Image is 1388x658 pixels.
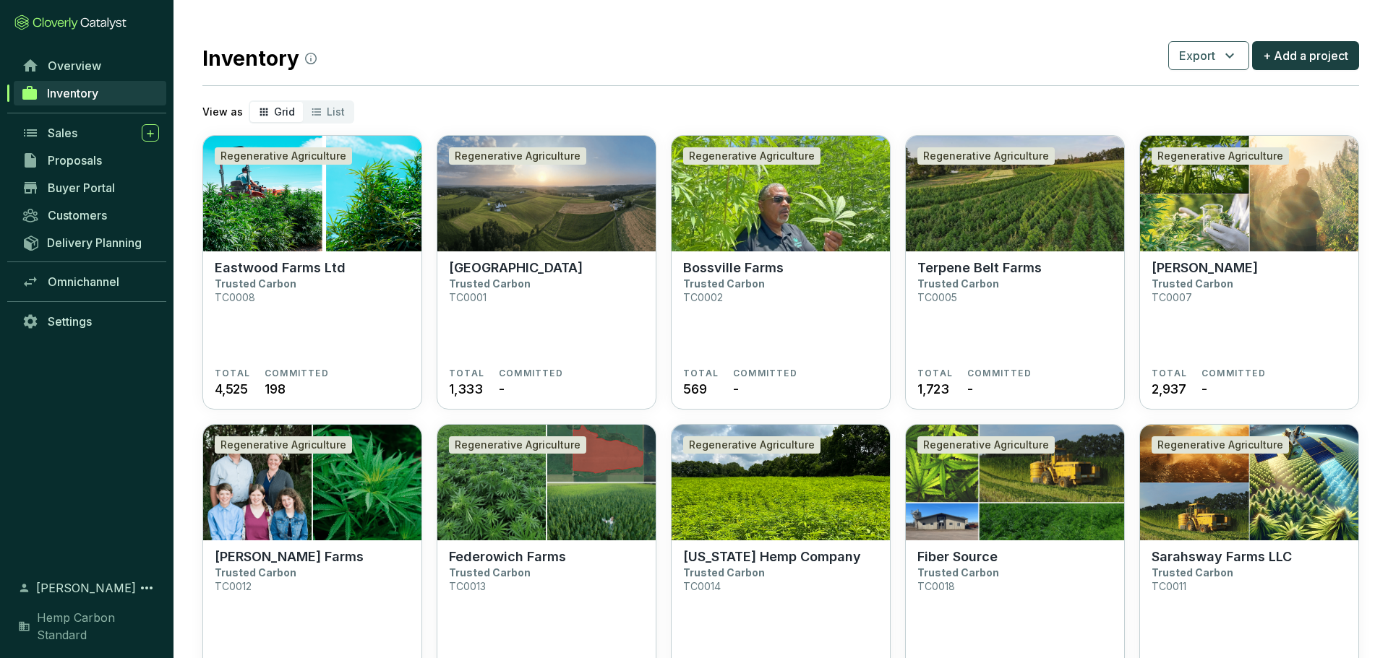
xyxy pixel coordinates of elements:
[917,566,999,579] p: Trusted Carbon
[14,53,166,78] a: Overview
[203,136,421,251] img: Eastwood Farms Ltd
[1152,436,1289,454] div: Regenerative Agriculture
[215,566,296,579] p: Trusted Carbon
[48,274,119,289] span: Omnichannel
[327,105,345,118] span: List
[683,260,784,276] p: Bossville Farms
[202,135,422,410] a: Eastwood Farms LtdRegenerative AgricultureEastwood Farms LtdTrusted CarbonTC0008TOTAL4,525COMMITT...
[14,81,166,105] a: Inventory
[14,148,166,173] a: Proposals
[449,580,486,592] p: TC0013
[672,425,890,540] img: Ohio Hemp Company
[917,260,1042,276] p: Terpene Belt Farms
[449,147,586,165] div: Regenerative Agriculture
[1152,580,1186,592] p: TC0011
[917,436,1055,454] div: Regenerative Agriculture
[917,291,957,303] p: TC0005
[48,126,77,140] span: Sales
[48,59,101,73] span: Overview
[683,566,765,579] p: Trusted Carbon
[1201,379,1207,399] span: -
[683,379,706,399] span: 569
[683,549,861,565] p: [US_STATE] Hemp Company
[1152,379,1186,399] span: 2,937
[1152,147,1289,165] div: Regenerative Agriculture
[917,147,1055,165] div: Regenerative Agriculture
[917,580,955,592] p: TC0018
[14,176,166,200] a: Buyer Portal
[1179,47,1215,64] span: Export
[215,580,252,592] p: TC0012
[1152,291,1192,303] p: TC0007
[449,436,586,454] div: Regenerative Agriculture
[215,549,364,565] p: [PERSON_NAME] Farms
[967,379,973,399] span: -
[202,43,317,74] h2: Inventory
[249,100,354,124] div: segmented control
[917,277,999,290] p: Trusted Carbon
[1152,260,1258,276] p: [PERSON_NAME]
[274,105,295,118] span: Grid
[1152,549,1292,565] p: Sarahsway Farms LLC
[1152,277,1233,290] p: Trusted Carbon
[449,277,531,290] p: Trusted Carbon
[203,425,421,540] img: Tieszen Farms
[437,136,656,251] img: Cedar Meadow Farm
[14,121,166,145] a: Sales
[14,203,166,228] a: Customers
[37,609,159,644] span: Hemp Carbon Standard
[215,368,250,379] span: TOTAL
[1139,135,1359,410] a: John ButkiewiczRegenerative Agriculture[PERSON_NAME]Trusted CarbonTC0007TOTAL2,937COMMITTED-
[215,379,248,399] span: 4,525
[14,230,166,254] a: Delivery Planning
[47,235,142,250] span: Delivery Planning
[1140,425,1358,540] img: Sarahsway Farms LLC
[672,136,890,251] img: Bossville Farms
[449,379,483,399] span: 1,333
[215,436,352,454] div: Regenerative Agriculture
[917,379,949,399] span: 1,723
[1263,47,1348,64] span: + Add a project
[917,368,953,379] span: TOTAL
[36,579,136,597] span: [PERSON_NAME]
[967,368,1032,379] span: COMMITTED
[906,136,1124,251] img: Terpene Belt Farms
[202,105,243,119] p: View as
[906,425,1124,540] img: Fiber Source
[215,291,255,303] p: TC0008
[449,260,583,276] p: [GEOGRAPHIC_DATA]
[265,368,329,379] span: COMMITTED
[733,368,797,379] span: COMMITTED
[48,314,92,329] span: Settings
[683,291,723,303] p: TC0002
[48,153,102,168] span: Proposals
[437,425,656,540] img: Federowich Farms
[683,147,821,165] div: Regenerative Agriculture
[683,436,821,454] div: Regenerative Agriculture
[905,135,1125,410] a: Terpene Belt FarmsRegenerative AgricultureTerpene Belt FarmsTrusted CarbonTC0005TOTAL1,723COMMITTED-
[1168,41,1249,70] button: Export
[733,379,739,399] span: -
[1140,136,1358,251] img: John Butkiewicz
[437,135,656,410] a: Cedar Meadow FarmRegenerative Agriculture[GEOGRAPHIC_DATA]Trusted CarbonTC0001TOTAL1,333COMMITTED-
[683,368,719,379] span: TOTAL
[449,549,566,565] p: Federowich Farms
[683,277,765,290] p: Trusted Carbon
[47,86,98,100] span: Inventory
[215,147,352,165] div: Regenerative Agriculture
[917,549,998,565] p: Fiber Source
[1152,368,1187,379] span: TOTAL
[48,208,107,222] span: Customers
[265,379,285,399] span: 198
[1152,566,1233,579] p: Trusted Carbon
[215,277,296,290] p: Trusted Carbon
[14,269,166,294] a: Omnichannel
[215,260,346,276] p: Eastwood Farms Ltd
[499,379,505,399] span: -
[449,566,531,579] p: Trusted Carbon
[1252,41,1359,70] button: + Add a project
[499,368,563,379] span: COMMITTED
[449,368,484,379] span: TOTAL
[1201,368,1266,379] span: COMMITTED
[48,181,115,195] span: Buyer Portal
